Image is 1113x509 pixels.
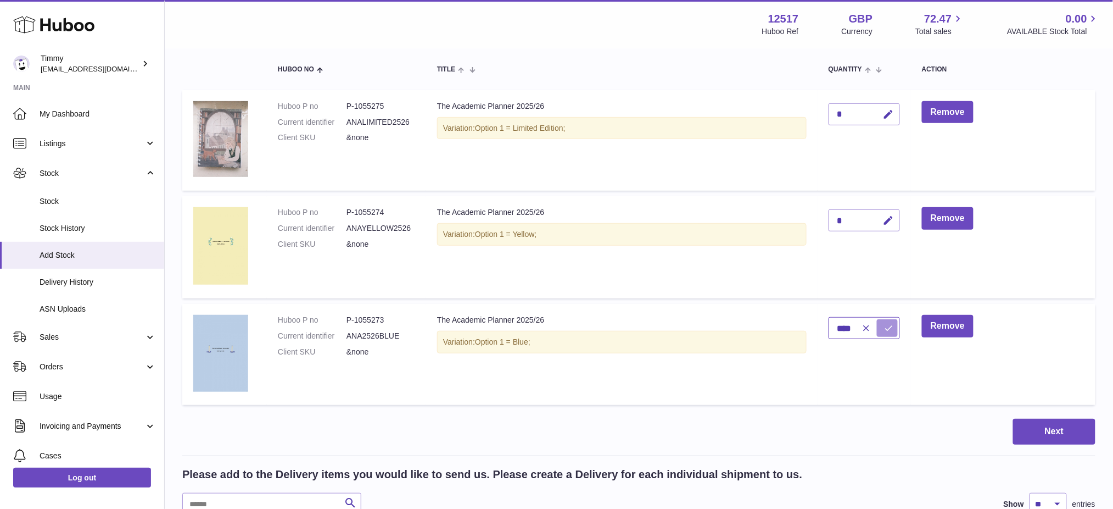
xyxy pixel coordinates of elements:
span: Orders [40,362,144,372]
dd: P-1055275 [346,101,415,112]
span: Usage [40,391,156,402]
span: Option 1 = Yellow; [475,230,536,239]
h2: Please add to the Delivery items you would like to send us. Please create a Delivery for each ind... [182,467,802,482]
dt: Current identifier [278,331,346,341]
a: 72.47 Total sales [915,12,964,37]
dt: Client SKU [278,347,346,357]
span: Sales [40,332,144,342]
span: Huboo no [278,66,314,73]
a: Log out [13,468,151,488]
div: Currency [842,26,873,37]
span: Invoicing and Payments [40,421,144,431]
span: Stock [40,168,144,179]
div: Variation: [437,223,807,246]
td: The Academic Planner 2025/26 [426,196,818,298]
span: AVAILABLE Stock Total [1007,26,1100,37]
span: My Dashboard [40,109,156,119]
img: internalAdmin-12517@internal.huboo.com [13,56,30,72]
img: The Academic Planner 2025/26 [193,101,248,178]
img: The Academic Planner 2025/26 [193,207,248,285]
div: Timmy [41,53,139,74]
dd: P-1055273 [346,315,415,325]
dt: Current identifier [278,223,346,234]
span: ASN Uploads [40,304,156,314]
dd: &none [346,132,415,143]
dd: ANA2526BLUE [346,331,415,341]
button: Remove [922,101,974,124]
span: Title [437,66,455,73]
div: Huboo Ref [762,26,799,37]
span: Total sales [915,26,964,37]
span: Delivery History [40,277,156,287]
td: The Academic Planner 2025/26 [426,304,818,405]
strong: 12517 [768,12,799,26]
span: 72.47 [924,12,952,26]
dd: ANAYELLOW2526 [346,223,415,234]
dt: Client SKU [278,132,346,143]
button: Remove [922,207,974,230]
dt: Client SKU [278,239,346,250]
button: Next [1013,419,1095,445]
td: The Academic Planner 2025/26 [426,90,818,191]
dd: &none [346,347,415,357]
button: Remove [922,315,974,338]
dt: Huboo P no [278,207,346,218]
img: The Academic Planner 2025/26 [193,315,248,392]
span: Option 1 = Blue; [475,338,530,346]
span: Cases [40,451,156,461]
div: Action [922,66,1084,73]
dt: Huboo P no [278,315,346,325]
span: Add Stock [40,250,156,261]
strong: GBP [849,12,872,26]
span: Stock [40,196,156,207]
span: Option 1 = Limited Edition; [475,124,566,132]
span: 0.00 [1066,12,1087,26]
dt: Huboo P no [278,101,346,112]
span: [EMAIL_ADDRESS][DOMAIN_NAME] [41,64,161,73]
div: Variation: [437,331,807,353]
dd: ANALIMITED2526 [346,117,415,128]
dd: P-1055274 [346,207,415,218]
span: Listings [40,139,144,149]
span: Quantity [829,66,862,73]
span: Stock History [40,223,156,234]
div: Variation: [437,117,807,140]
dd: &none [346,239,415,250]
dt: Current identifier [278,117,346,128]
a: 0.00 AVAILABLE Stock Total [1007,12,1100,37]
